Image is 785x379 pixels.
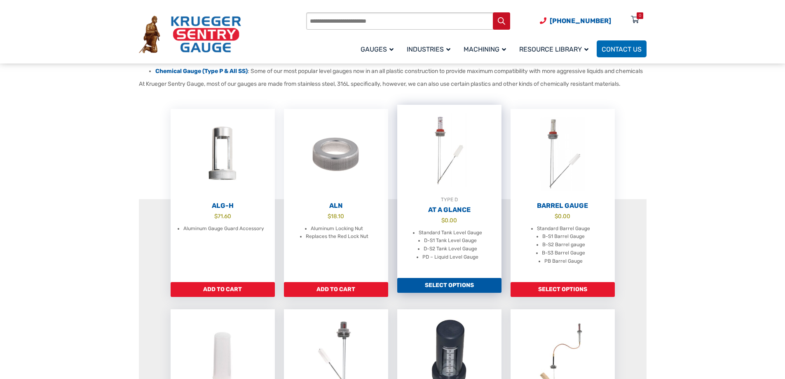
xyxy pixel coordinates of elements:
li: D-S1 Tank Level Gauge [424,237,477,245]
h2: ALN [284,202,388,210]
li: B-S2 Barrel gauge [542,241,585,249]
img: ALG-OF [171,109,275,200]
img: At A Glance [397,105,501,195]
li: Replaces the Red Lock Nut [306,233,368,241]
span: $ [441,217,445,224]
a: TYPE DAt A Glance $0.00 Standard Tank Level Gauge D-S1 Tank Level Gauge D-S2 Tank Level Gauge PD ... [397,105,501,278]
li: PD – Liquid Level Gauge [422,253,478,261]
span: $ [555,213,558,219]
li: : Some of our most popular level gauges now in an all plastic construction to provide maximum com... [155,67,647,75]
span: Resource Library [519,45,588,53]
p: At Krueger Sentry Gauge, most of our gauges are made from stainless steel, 316L specifically, how... [139,80,647,88]
div: TYPE D [397,195,501,204]
h2: ALG-H [171,202,275,210]
a: Phone Number (920) 434-8860 [540,16,611,26]
bdi: 0.00 [441,217,457,224]
li: PB Barrel Gauge [544,257,583,266]
li: Aluminum Gauge Guard Accessory [183,225,264,233]
a: Add to cart: “ALG-H” [171,282,275,297]
a: Gauges [356,39,402,59]
div: 0 [639,12,641,19]
a: Resource Library [514,39,597,59]
li: D-S2 Tank Level Gauge [424,245,477,253]
li: Standard Tank Level Gauge [419,229,482,237]
bdi: 71.60 [214,213,231,219]
img: Barrel Gauge [511,109,615,200]
img: ALN [284,109,388,200]
li: Aluminum Locking Nut [311,225,363,233]
a: Chemical Gauge (Type P & All SS) [155,68,248,75]
span: [PHONE_NUMBER] [550,17,611,25]
li: B-S3 Barrel Gauge [542,249,585,257]
a: Barrel Gauge $0.00 Standard Barrel Gauge B-S1 Barrel Gauge B-S2 Barrel gauge B-S3 Barrel Gauge PB... [511,109,615,282]
a: Contact Us [597,40,647,57]
a: ALG-H $71.60 Aluminum Gauge Guard Accessory [171,109,275,282]
a: Add to cart: “Barrel Gauge” [511,282,615,297]
span: Contact Us [602,45,642,53]
a: ALN $18.10 Aluminum Locking Nut Replaces the Red Lock Nut [284,109,388,282]
span: $ [328,213,331,219]
a: Industries [402,39,459,59]
span: Industries [407,45,450,53]
span: Machining [464,45,506,53]
span: $ [214,213,218,219]
a: Machining [459,39,514,59]
span: Gauges [361,45,394,53]
bdi: 18.10 [328,213,344,219]
img: Krueger Sentry Gauge [139,16,241,54]
a: Add to cart: “At A Glance” [397,278,501,293]
a: Add to cart: “ALN” [284,282,388,297]
h2: At A Glance [397,206,501,214]
li: Standard Barrel Gauge [537,225,590,233]
bdi: 0.00 [555,213,570,219]
li: B-S1 Barrel Gauge [542,233,585,241]
h2: Barrel Gauge [511,202,615,210]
